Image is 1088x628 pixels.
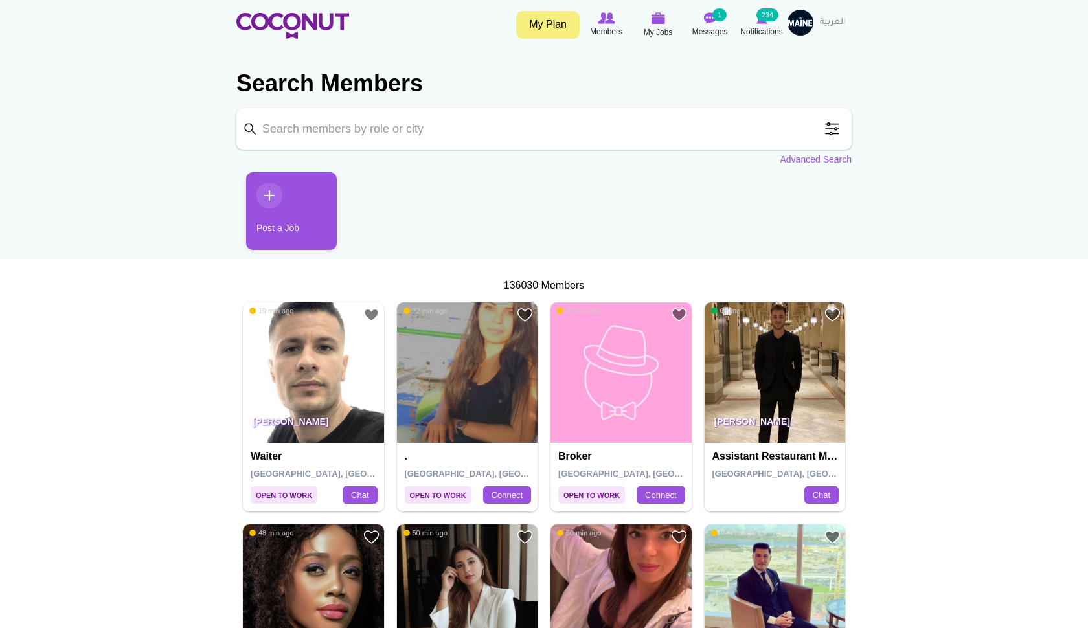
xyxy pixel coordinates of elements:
span: [GEOGRAPHIC_DATA], [GEOGRAPHIC_DATA] [712,469,897,478]
a: Add to Favourites [363,529,380,545]
a: Chat [343,486,377,504]
span: [GEOGRAPHIC_DATA], [GEOGRAPHIC_DATA] [251,469,435,478]
span: 19 min ago [249,306,293,315]
img: My Jobs [651,12,665,24]
input: Search members by role or city [236,108,852,150]
p: [PERSON_NAME] [705,407,846,443]
small: 234 [756,8,778,21]
span: 50 min ago [403,528,448,537]
a: Add to Favourites [671,529,687,545]
a: Notifications Notifications 234 [736,10,788,39]
span: Online [711,306,741,315]
a: Chat [804,486,839,504]
h4: Assistant Restaurant Manager [712,451,841,462]
a: Connect [483,486,531,504]
h4: Waiter [251,451,380,462]
h4: Broker [558,451,687,462]
span: 47 min ago [711,528,755,537]
span: Open to Work [405,486,471,504]
a: Messages Messages 1 [684,10,736,39]
a: Add to Favourites [517,529,533,545]
small: 1 [712,8,727,21]
a: Add to Favourites [824,307,841,323]
a: Browse Members Members [580,10,632,39]
span: Messages [692,25,728,38]
li: 1 / 1 [236,172,327,260]
a: العربية [813,10,852,36]
div: 136030 Members [236,278,852,293]
span: Open to Work [558,486,625,504]
h2: Search Members [236,68,852,99]
a: Add to Favourites [671,307,687,323]
img: Home [236,13,349,39]
span: Open to Work [251,486,317,504]
a: Add to Favourites [363,307,380,323]
a: Add to Favourites [824,529,841,545]
a: Connect [637,486,685,504]
span: [GEOGRAPHIC_DATA], [GEOGRAPHIC_DATA] [405,469,589,478]
a: My Plan [516,11,580,39]
a: Advanced Search [780,153,852,166]
h4: . [405,451,534,462]
a: My Jobs My Jobs [632,10,684,40]
img: Browse Members [598,12,615,24]
span: [GEOGRAPHIC_DATA], [GEOGRAPHIC_DATA] [558,469,743,478]
span: 50 min ago [557,528,601,537]
a: Add to Favourites [517,307,533,323]
span: 48 min ago [249,528,293,537]
p: [PERSON_NAME] [243,407,384,443]
span: Notifications [740,25,782,38]
img: Messages [703,12,716,24]
a: Post a Job [246,172,337,250]
span: 27 min ago [557,306,601,315]
span: 22 min ago [403,306,448,315]
img: Notifications [756,12,767,24]
span: My Jobs [644,26,673,39]
span: Members [590,25,622,38]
